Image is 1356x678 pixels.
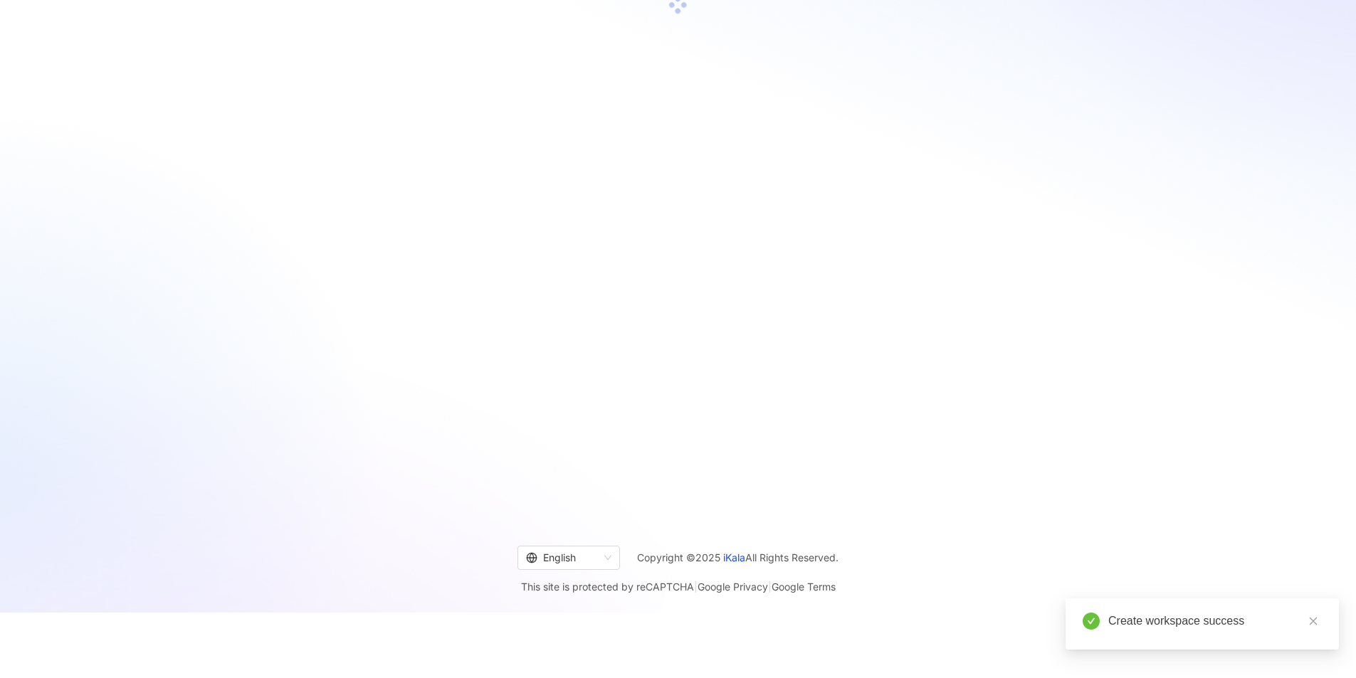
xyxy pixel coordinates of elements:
span: | [768,581,772,593]
span: | [694,581,698,593]
span: Copyright © 2025 All Rights Reserved. [637,549,839,566]
a: Google Privacy [698,581,768,593]
a: Google Terms [772,581,836,593]
a: iKala [723,551,745,563]
span: This site is protected by reCAPTCHA [521,578,836,595]
div: Create workspace success [1108,613,1322,630]
span: close [1308,616,1318,626]
div: English [526,546,599,569]
span: check-circle [1083,613,1100,630]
